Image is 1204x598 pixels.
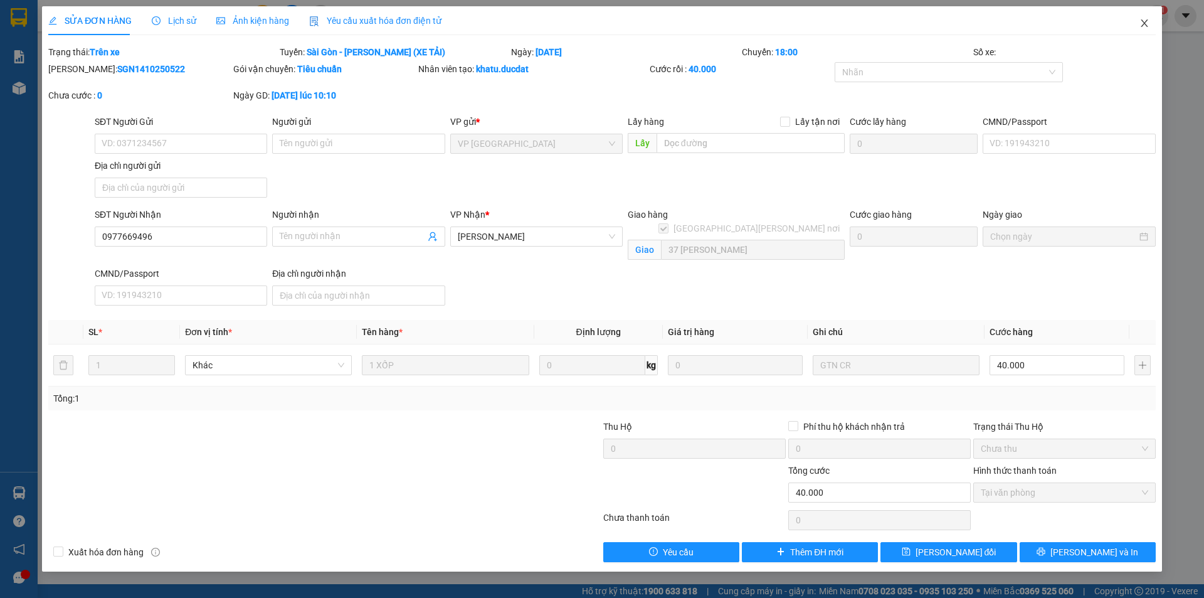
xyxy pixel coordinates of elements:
button: exclamation-circleYêu cầu [603,542,739,562]
span: [GEOGRAPHIC_DATA][PERSON_NAME] nơi [668,222,845,235]
div: Số xe: [972,45,1157,59]
span: Định lượng [576,327,621,337]
span: printer [1037,547,1045,557]
span: picture [216,16,225,25]
span: Yêu cầu [663,545,694,559]
div: Nhân viên tạo: [418,62,647,76]
span: Giao hàng [628,210,668,220]
img: icon [309,16,319,26]
b: Tiêu chuẩn [297,64,342,74]
b: Trên xe [90,47,120,57]
span: Lịch sử [152,16,196,26]
th: Ghi chú [808,320,985,344]
span: Thu Hộ [603,422,632,432]
b: [DATE] [536,47,562,57]
div: Cước rồi : [650,62,832,76]
span: Chưa thu [981,439,1148,458]
div: Người nhận [272,208,445,222]
b: Sài Gòn - [PERSON_NAME] (XE TẢI) [307,47,445,57]
div: SĐT Người Gửi [95,115,267,129]
input: Địa chỉ của người gửi [95,178,267,198]
input: Địa chỉ của người nhận [272,286,445,306]
b: SGN1410250522 [117,64,185,74]
span: exclamation-circle [649,547,658,557]
span: Cước hàng [990,327,1033,337]
input: Ghi Chú [813,355,980,375]
input: 0 [668,355,803,375]
span: info-circle [151,548,160,557]
div: VP gửi [450,115,623,129]
span: Phí thu hộ khách nhận trả [798,420,910,434]
span: Đơn vị tính [185,327,232,337]
div: CMND/Passport [95,267,267,280]
span: user-add [428,232,438,242]
span: SL [88,327,98,337]
button: delete [53,355,73,375]
div: Trạng thái: [47,45,278,59]
div: Trạng thái Thu Hộ [973,420,1156,434]
span: VP Nhận [450,210,485,220]
div: Chưa cước : [48,88,231,102]
span: Lấy hàng [628,117,664,127]
div: Ngày: [510,45,741,59]
div: Chuyến: [741,45,972,59]
span: edit [48,16,57,25]
span: [PERSON_NAME] và In [1050,545,1138,559]
div: CMND/Passport [983,115,1155,129]
input: Dọc đường [657,133,845,153]
span: kg [645,355,658,375]
span: Thêm ĐH mới [790,545,843,559]
span: Lấy [628,133,657,153]
div: Người gửi [272,115,445,129]
button: Close [1127,6,1162,41]
b: 40.000 [689,64,716,74]
input: VD: Bàn, Ghế [362,355,529,375]
div: Gói vận chuyển: [233,62,416,76]
span: save [902,547,911,557]
span: Lấy tận nơi [790,115,845,129]
div: Tuyến: [278,45,510,59]
input: Cước lấy hàng [850,134,978,154]
div: [PERSON_NAME]: [48,62,231,76]
span: plus [776,547,785,557]
input: Giao tận nơi [661,240,845,260]
b: 18:00 [775,47,798,57]
input: Ngày giao [990,230,1136,243]
span: Giá trị hàng [668,327,714,337]
label: Hình thức thanh toán [973,466,1057,476]
div: Tổng: 1 [53,392,465,405]
span: close [1139,18,1149,28]
button: printer[PERSON_NAME] và In [1020,542,1156,562]
button: save[PERSON_NAME] đổi [880,542,1017,562]
b: khatu.ducdat [476,64,529,74]
span: Yêu cầu xuất hóa đơn điện tử [309,16,441,26]
div: SĐT Người Nhận [95,208,267,222]
div: Ngày GD: [233,88,416,102]
span: Lê Đại Hành [458,227,615,246]
b: [DATE] lúc 10:10 [272,90,336,100]
span: Tại văn phòng [981,483,1148,502]
label: Cước lấy hàng [850,117,906,127]
button: plusThêm ĐH mới [742,542,878,562]
span: Xuất hóa đơn hàng [63,545,149,559]
div: Chưa thanh toán [602,511,787,533]
label: Ngày giao [983,210,1022,220]
button: plus [1134,355,1151,375]
span: clock-circle [152,16,161,25]
span: Tên hàng [362,327,403,337]
label: Cước giao hàng [850,210,912,220]
span: VP Sài Gòn [458,134,615,153]
span: Ảnh kiện hàng [216,16,289,26]
span: [PERSON_NAME] đổi [916,545,996,559]
span: Giao [628,240,661,260]
span: Tổng cước [788,466,830,476]
b: 0 [97,90,102,100]
span: SỬA ĐƠN HÀNG [48,16,132,26]
input: Cước giao hàng [850,227,978,247]
div: Địa chỉ người gửi [95,159,267,173]
span: Khác [193,356,344,375]
div: Địa chỉ người nhận [272,267,445,280]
